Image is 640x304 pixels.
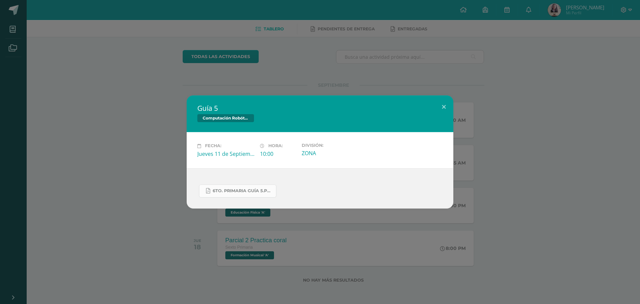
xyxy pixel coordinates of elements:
[302,143,359,148] label: División:
[197,114,254,122] span: Computación Robótica
[205,143,221,148] span: Fecha:
[260,150,296,158] div: 10:00
[268,143,283,148] span: Hora:
[434,95,453,118] button: Close (Esc)
[197,103,443,113] h2: Guía 5
[302,149,359,157] div: ZONA
[199,185,276,198] a: 6to. Primaria Guía 5.pdf
[213,188,273,194] span: 6to. Primaria Guía 5.pdf
[197,150,255,158] div: Jueves 11 de Septiembre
